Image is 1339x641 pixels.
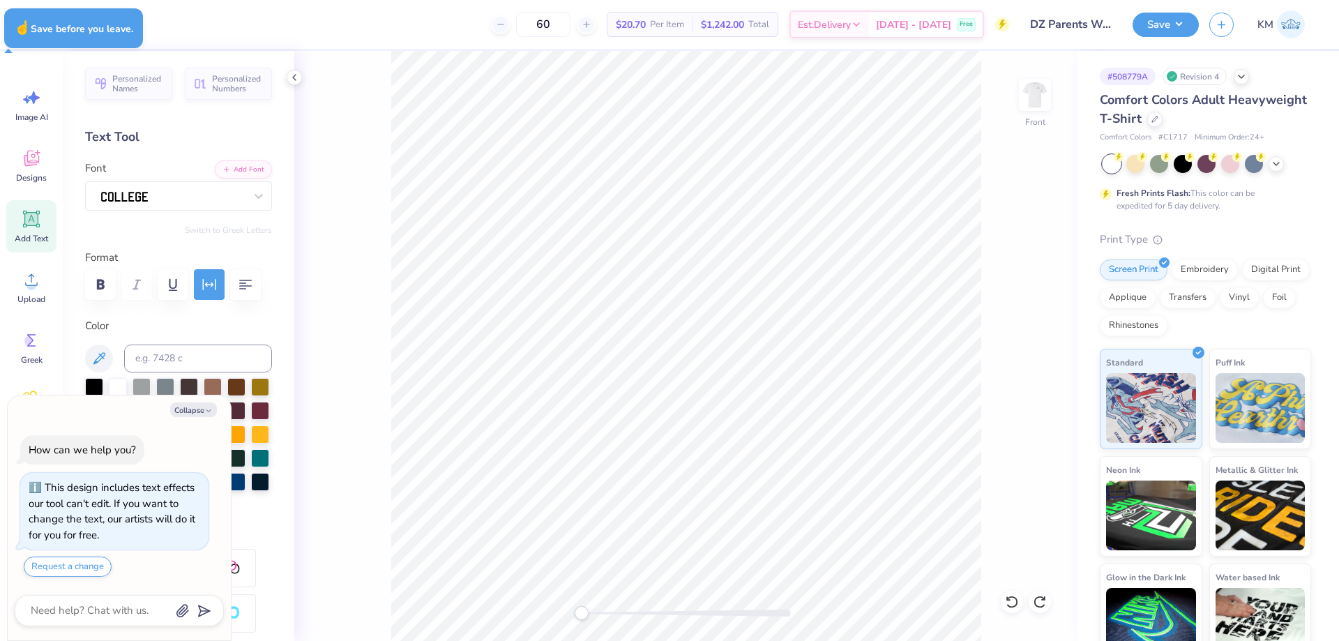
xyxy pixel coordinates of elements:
span: Image AI [15,112,48,123]
span: [DATE] - [DATE] [876,17,951,32]
img: Karl Michael Narciza [1277,10,1305,38]
button: Save [1133,13,1199,37]
span: Personalized Names [112,74,164,93]
span: Glow in the Dark Ink [1106,570,1186,585]
button: Personalized Names [85,68,172,100]
span: KM [1257,17,1273,33]
span: Comfort Colors Adult Heavyweight T-Shirt [1100,91,1307,127]
img: Front [1021,81,1049,109]
img: Standard [1106,373,1196,443]
span: Water based Ink [1216,570,1280,585]
span: Puff Ink [1216,355,1245,370]
div: Foil [1263,287,1296,308]
div: How can we help you? [29,443,136,457]
label: Format [85,250,272,266]
div: Accessibility label [575,606,589,620]
img: Puff Ink [1216,373,1306,443]
div: Text Tool [85,128,272,146]
span: Personalized Numbers [212,74,264,93]
div: Applique [1100,287,1156,308]
div: Digital Print [1242,259,1310,280]
button: Collapse [170,402,217,417]
span: Total [748,17,769,32]
span: Greek [21,354,43,365]
strong: Fresh Prints Flash: [1117,188,1190,199]
div: Front [1025,116,1045,128]
span: Upload [17,294,45,305]
label: Color [85,318,272,334]
div: Embroidery [1172,259,1238,280]
a: KM [1251,10,1311,38]
input: Untitled Design [1020,10,1122,38]
img: Neon Ink [1106,481,1196,550]
label: Font [85,160,106,176]
span: Minimum Order: 24 + [1195,132,1264,144]
span: Est. Delivery [798,17,851,32]
div: This design includes text effects our tool can't edit. If you want to change the text, our artist... [29,481,195,542]
input: e.g. 7428 c [124,345,272,372]
button: Switch to Greek Letters [185,225,272,236]
span: # C1717 [1158,132,1188,144]
div: This color can be expedited for 5 day delivery. [1117,187,1288,212]
span: Free [960,20,973,29]
button: Request a change [24,557,112,577]
div: Print Type [1100,232,1311,248]
span: Standard [1106,355,1143,370]
button: Add Font [215,160,272,179]
span: Metallic & Glitter Ink [1216,462,1298,477]
span: Neon Ink [1106,462,1140,477]
span: $20.70 [616,17,646,32]
span: $1,242.00 [701,17,744,32]
button: Personalized Numbers [185,68,272,100]
div: Rhinestones [1100,315,1167,336]
div: Revision 4 [1163,68,1227,85]
span: Comfort Colors [1100,132,1151,144]
div: Screen Print [1100,259,1167,280]
span: Add Text [15,233,48,244]
img: Metallic & Glitter Ink [1216,481,1306,550]
span: Designs [16,172,47,183]
span: Per Item [650,17,684,32]
div: Vinyl [1220,287,1259,308]
div: # 508779A [1100,68,1156,85]
input: – – [516,12,570,37]
div: Transfers [1160,287,1216,308]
